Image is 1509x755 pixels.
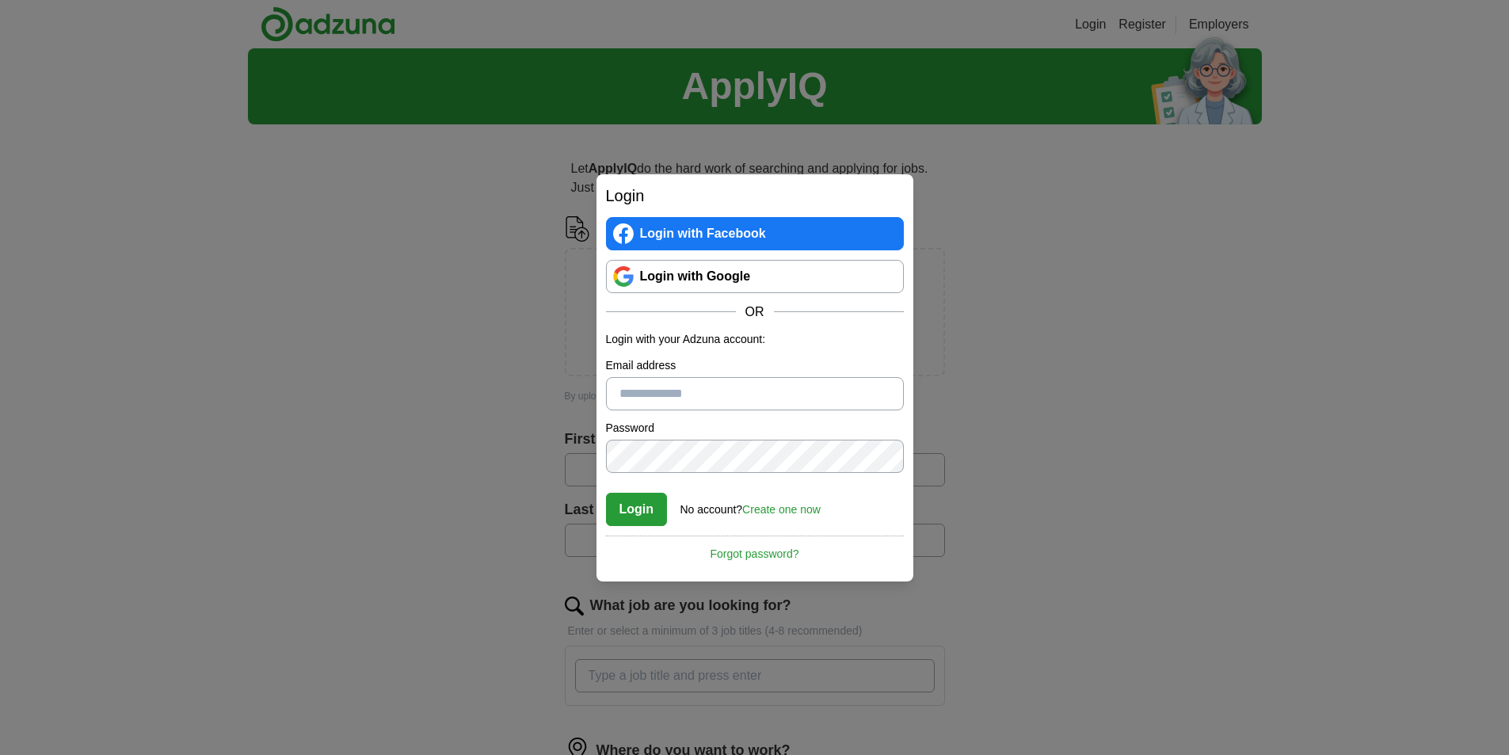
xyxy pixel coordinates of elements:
label: Email address [606,357,904,374]
p: Login with your Adzuna account: [606,331,904,348]
div: No account? [680,492,821,518]
a: Forgot password? [606,536,904,562]
a: Login with Facebook [606,217,904,250]
button: Login [606,493,668,526]
a: Login with Google [606,260,904,293]
a: Create one now [742,503,821,516]
label: Password [606,420,904,437]
h2: Login [606,184,904,208]
span: OR [736,303,774,322]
